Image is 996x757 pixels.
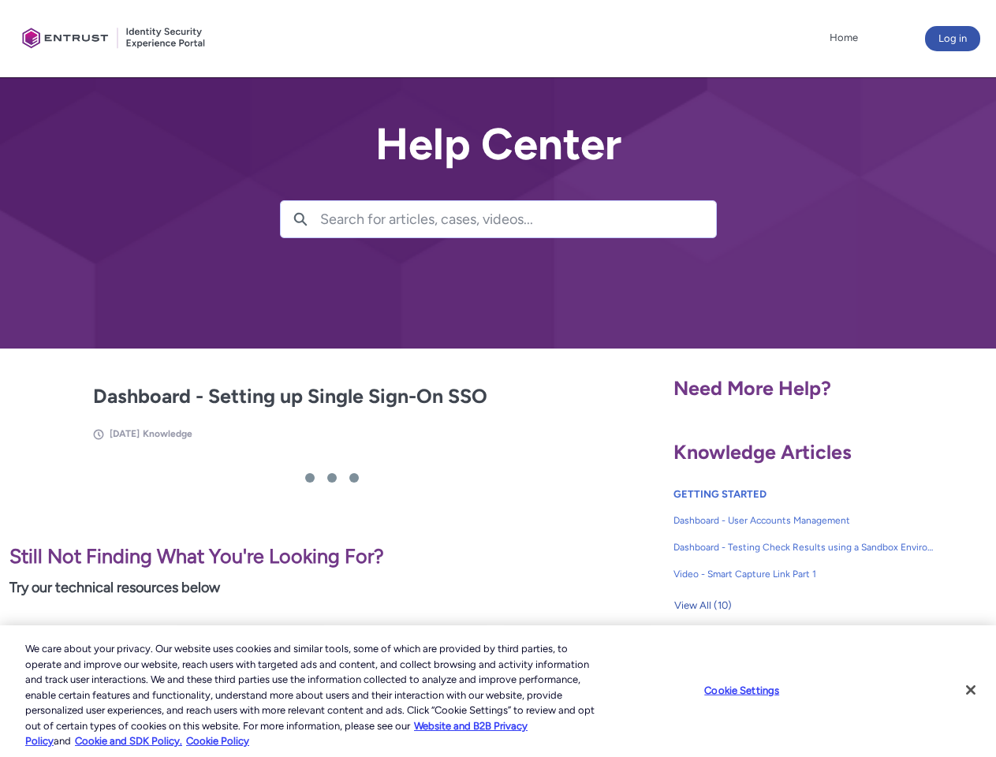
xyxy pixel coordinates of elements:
[320,201,716,237] input: Search for articles, cases, videos...
[143,427,192,441] li: Knowledge
[673,540,935,554] span: Dashboard - Testing Check Results using a Sandbox Environment
[673,593,733,618] button: View All (10)
[186,735,249,747] a: Cookie Policy
[953,673,988,707] button: Close
[673,488,767,500] a: GETTING STARTED
[826,26,862,50] a: Home
[673,534,935,561] a: Dashboard - Testing Check Results using a Sandbox Environment
[110,428,140,439] span: [DATE]
[673,561,935,587] a: Video - Smart Capture Link Part 1
[673,507,935,534] a: Dashboard - User Accounts Management
[925,26,980,51] button: Log in
[93,382,571,412] h2: Dashboard - Setting up Single Sign-On SSO
[692,674,791,706] button: Cookie Settings
[75,735,182,747] a: Cookie and SDK Policy.
[673,376,831,400] span: Need More Help?
[673,440,852,464] span: Knowledge Articles
[9,577,655,599] p: Try our technical resources below
[25,641,598,749] div: We care about your privacy. Our website uses cookies and similar tools, some of which are provide...
[9,542,655,572] p: Still Not Finding What You're Looking For?
[674,594,732,617] span: View All (10)
[673,513,935,528] span: Dashboard - User Accounts Management
[673,567,935,581] span: Video - Smart Capture Link Part 1
[281,201,320,237] button: Search
[280,120,717,169] h2: Help Center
